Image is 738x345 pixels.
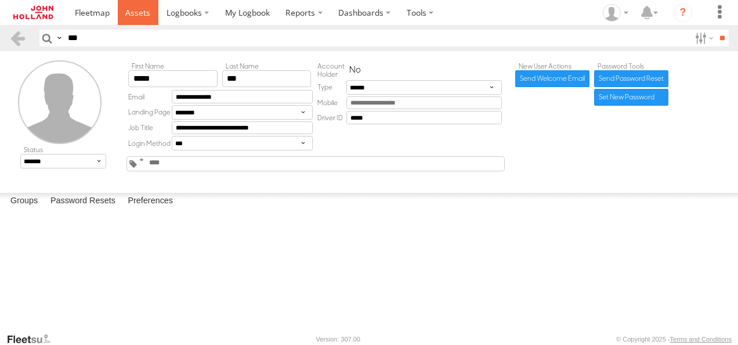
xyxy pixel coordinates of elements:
[122,193,179,209] label: Preferences
[128,121,172,135] label: Job Title
[13,6,53,19] img: jhg-logo.svg
[594,89,668,106] label: Manually enter new password
[317,62,346,78] label: Account Holder
[128,105,172,120] label: Landing Page
[515,70,589,87] a: Send Welcome Email
[128,62,217,70] label: First Name
[670,336,732,343] a: Terms and Conditions
[317,96,346,110] label: Mobile
[222,62,311,70] label: Last Name
[515,62,589,70] label: New User Actions
[3,3,64,22] a: Return to Dashboard
[674,3,692,22] i: ?
[317,111,346,124] label: Driver ID
[128,90,172,103] label: Email
[128,136,172,150] label: Login Method
[317,80,346,95] label: Type
[349,64,361,77] span: No
[6,333,60,345] a: Visit our Website
[316,336,360,343] div: Version: 307.00
[594,62,668,70] label: Password Tools
[5,193,44,209] label: Groups
[594,70,668,87] a: Send Password Reset
[599,4,632,21] div: Adam Dippie
[690,30,715,46] label: Search Filter Options
[55,30,64,46] label: Search Query
[9,30,26,46] a: Back to previous Page
[45,193,121,209] label: Password Resets
[616,336,732,343] div: © Copyright 2025 -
